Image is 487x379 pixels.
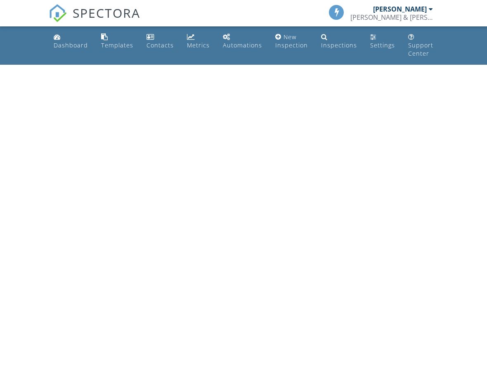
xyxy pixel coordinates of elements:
[318,30,360,53] a: Inspections
[405,30,437,61] a: Support Center
[54,41,88,49] div: Dashboard
[350,13,433,21] div: Smith & Smith Home Inspections
[408,41,433,57] div: Support Center
[275,33,308,49] div: New Inspection
[272,30,311,53] a: New Inspection
[98,30,137,53] a: Templates
[49,4,67,22] img: The Best Home Inspection Software - Spectora
[223,41,262,49] div: Automations
[73,4,140,21] span: SPECTORA
[187,41,210,49] div: Metrics
[184,30,213,53] a: Metrics
[373,5,427,13] div: [PERSON_NAME]
[50,30,91,53] a: Dashboard
[143,30,177,53] a: Contacts
[321,41,357,49] div: Inspections
[147,41,174,49] div: Contacts
[101,41,133,49] div: Templates
[370,41,395,49] div: Settings
[220,30,265,53] a: Automations (Basic)
[367,30,398,53] a: Settings
[49,11,140,28] a: SPECTORA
